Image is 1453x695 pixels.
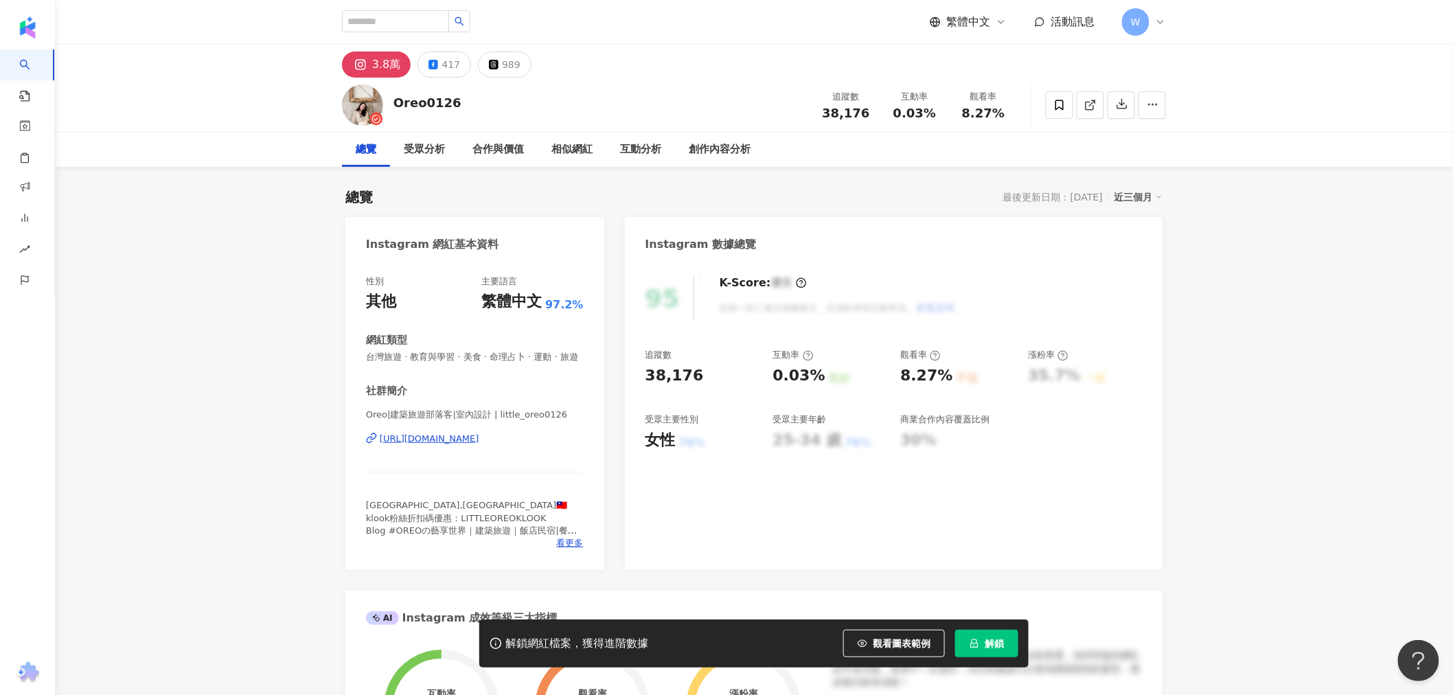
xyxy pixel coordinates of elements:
[843,630,945,657] button: 觀看圖表範例
[1028,349,1068,361] div: 漲粉率
[689,141,751,158] div: 創作內容分析
[957,90,1009,104] div: 觀看率
[455,16,464,26] span: search
[356,141,376,158] div: 總覽
[481,291,542,312] div: 繁體中文
[645,365,704,387] div: 38,176
[366,333,407,347] div: 網紅類型
[366,409,584,421] span: Oreo|建築旅遊部落客|室內設計 | little_oreo0126
[985,638,1004,649] span: 解鎖
[900,365,952,387] div: 8.27%
[372,55,400,74] div: 3.8萬
[366,611,557,626] div: Instagram 成效等級三大指標
[820,90,872,104] div: 追蹤數
[545,297,584,312] span: 97.2%
[342,52,411,78] button: 3.8萬
[970,639,979,648] span: lock
[366,611,399,625] div: AI
[773,413,826,426] div: 受眾主要年齡
[900,349,941,361] div: 觀看率
[873,638,930,649] span: 觀看圖表範例
[393,94,461,111] div: Oreo0126
[16,16,38,38] img: logo icon
[645,413,699,426] div: 受眾主要性別
[366,433,584,445] a: [URL][DOMAIN_NAME]
[1114,188,1163,206] div: 近三個月
[955,630,1018,657] button: 解鎖
[14,662,41,684] img: chrome extension
[366,500,577,560] span: [GEOGRAPHIC_DATA],[GEOGRAPHIC_DATA]🇹🇼 klook粉絲折扣碼優惠：LITTLEOREOKLOOK Blog #OREOの藝享世界｜建築旅遊｜飯店民宿|餐廳美食...
[417,52,471,78] button: 417
[822,106,869,120] span: 38,176
[1003,192,1103,203] div: 最後更新日期：[DATE]
[442,55,460,74] div: 417
[1131,14,1141,30] span: W
[645,430,676,451] div: 女性
[962,106,1005,120] span: 8.27%
[366,237,499,252] div: Instagram 網紅基本資料
[620,141,661,158] div: 互動分析
[889,90,941,104] div: 互動率
[833,649,1142,690] div: 該網紅的互動率和漲粉率都不錯，唯獨觀看率比較普通，為同等級的網紅的中低等級，效果不一定會好，但仍然建議可以發包開箱類型的案型，應該會比較有成效！
[893,106,936,120] span: 0.03%
[773,365,825,387] div: 0.03%
[366,275,384,288] div: 性別
[19,236,30,266] span: rise
[720,275,807,290] div: K-Score :
[481,275,517,288] div: 主要語言
[645,349,672,361] div: 追蹤數
[19,49,47,103] a: search
[505,637,648,651] div: 解鎖網紅檔案，獲得進階數據
[366,384,407,398] div: 社群簡介
[502,55,520,74] div: 989
[380,433,479,445] div: [URL][DOMAIN_NAME]
[345,187,373,207] div: 總覽
[645,237,757,252] div: Instagram 數據總覽
[342,84,383,126] img: KOL Avatar
[557,537,584,549] span: 看更多
[366,351,584,363] span: 台灣旅遊 · 教育與學習 · 美食 · 命理占卜 · 運動 · 旅遊
[946,14,990,30] span: 繁體中文
[551,141,593,158] div: 相似網紅
[404,141,445,158] div: 受眾分析
[900,413,989,426] div: 商業合作內容覆蓋比例
[773,349,813,361] div: 互動率
[1051,15,1095,28] span: 活動訊息
[366,291,396,312] div: 其他
[472,141,524,158] div: 合作與價值
[478,52,531,78] button: 989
